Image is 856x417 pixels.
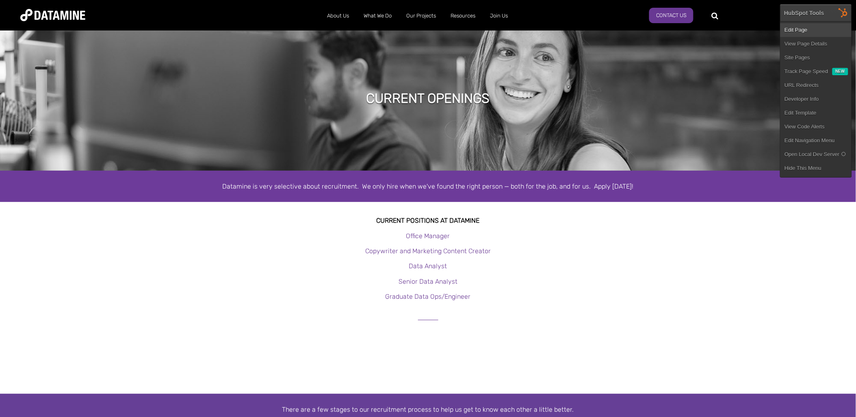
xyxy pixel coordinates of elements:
a: Data Analyst [409,262,447,270]
div: Datamine is very selective about recruitment. We only hire when we've found the right person — bo... [197,181,660,192]
a: Contact Us [649,8,693,23]
a: View Page Details [780,37,852,51]
a: Site Pages [780,51,852,65]
a: Our Projects [399,5,443,26]
a: Edit Template [780,106,852,120]
a: Developer Info [780,92,852,106]
img: HubSpot Tools Menu Toggle [835,4,852,21]
p: There are a few stages to our recruitment process to help us get to know each other a little better. [197,404,660,415]
a: Track Page Speed [780,65,832,78]
a: Hide This Menu [780,161,852,175]
img: Datamine [20,9,85,21]
a: Senior Data Analyst [399,278,457,285]
a: Graduate Data Ops/Engineer [386,293,471,300]
a: What We Do [356,5,399,26]
a: View Code Alerts [780,120,852,134]
a: Join Us [483,5,515,26]
div: HubSpot Tools Edit PageView Page DetailsSite Pages Track Page Speed New URL RedirectsDeveloper In... [780,4,852,178]
a: Copywriter and Marketing Content Creator [365,247,491,255]
div: New [832,68,848,75]
a: About Us [320,5,356,26]
a: Resources [443,5,483,26]
strong: Current Positions at datamine [377,217,480,224]
a: Edit Page [780,23,852,37]
a: URL Redirects [780,78,852,92]
a: Open Local Dev Server [780,148,852,161]
a: Edit Navigation Menu [780,134,852,148]
a: Office Manager [406,232,450,240]
h1: Current Openings [366,89,490,107]
div: HubSpot Tools [784,9,824,17]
